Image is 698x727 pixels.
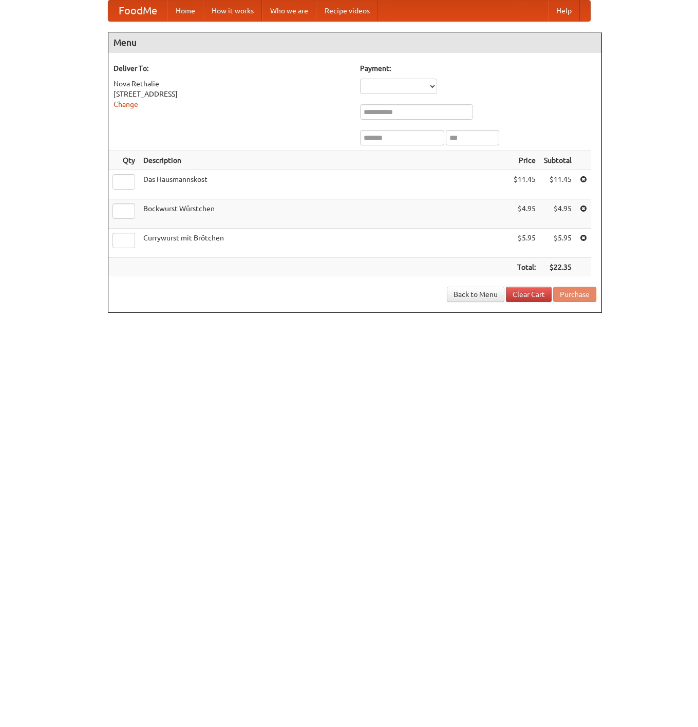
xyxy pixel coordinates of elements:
[540,258,576,277] th: $22.35
[203,1,262,21] a: How it works
[540,199,576,229] td: $4.95
[447,287,504,302] a: Back to Menu
[360,63,596,73] h5: Payment:
[139,170,510,199] td: Das Hausmannskost
[553,287,596,302] button: Purchase
[540,151,576,170] th: Subtotal
[510,258,540,277] th: Total:
[510,229,540,258] td: $5.95
[510,170,540,199] td: $11.45
[114,79,350,89] div: Nova Rethalie
[262,1,316,21] a: Who we are
[316,1,378,21] a: Recipe videos
[540,170,576,199] td: $11.45
[510,199,540,229] td: $4.95
[139,199,510,229] td: Bockwurst Würstchen
[114,89,350,99] div: [STREET_ADDRESS]
[548,1,580,21] a: Help
[540,229,576,258] td: $5.95
[139,229,510,258] td: Currywurst mit Brötchen
[108,1,167,21] a: FoodMe
[108,32,601,53] h4: Menu
[114,63,350,73] h5: Deliver To:
[510,151,540,170] th: Price
[167,1,203,21] a: Home
[506,287,552,302] a: Clear Cart
[114,100,138,108] a: Change
[108,151,139,170] th: Qty
[139,151,510,170] th: Description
